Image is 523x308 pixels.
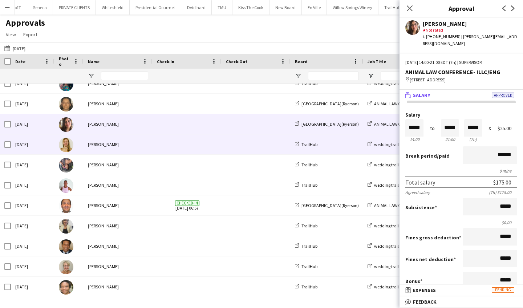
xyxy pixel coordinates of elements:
div: $0.00 [405,220,517,225]
div: [DATE] [11,195,54,215]
div: [PERSON_NAME] [84,216,153,236]
a: wedding trail hub [368,162,407,167]
span: Check-In [157,59,174,64]
span: wedding trail hub [374,142,407,147]
span: TrailHub [301,142,317,147]
a: Export [20,30,40,39]
button: Open Filter Menu [368,73,374,79]
span: TrailHub [301,223,317,228]
label: Bonus [405,278,422,284]
a: TrailHub [295,81,317,86]
button: PRIVATE CLIENTS [53,0,96,15]
a: TrailHub [295,142,317,147]
span: Name [88,59,100,64]
span: View [6,31,16,38]
div: [PERSON_NAME] [84,114,153,134]
div: [PERSON_NAME] [84,134,153,154]
input: Job Title Filter Input [381,72,431,80]
img: Christine Rieck [59,260,73,274]
span: Photo [59,56,70,67]
button: New Board [269,0,302,15]
label: Subsistence [405,204,437,211]
div: [PERSON_NAME] [84,175,153,195]
div: $25.00 [498,126,517,131]
div: Total salary [405,179,435,186]
a: TrailHub [295,162,317,167]
div: ANIMAL LAW CONFERENCE- ILLC/ENG [405,69,517,75]
a: TrailHub [295,182,317,188]
div: t. [PHONE_NUMBER] | [PERSON_NAME][EMAIL_ADDRESS][DOMAIN_NAME] [423,33,517,46]
span: Pending [492,287,514,293]
a: wedding trail hub [368,264,407,269]
div: (7h) $175.00 [489,190,517,195]
span: [GEOGRAPHIC_DATA](Ryerson) [301,101,359,106]
div: [PERSON_NAME] [84,195,153,215]
img: Aizlann Rieck [59,138,73,152]
img: Antonella T. Almeida [59,117,73,132]
span: TrailHub [301,182,317,188]
button: Seneca [27,0,53,15]
a: TrailHub [295,223,317,228]
mat-expansion-panel-header: SalaryApproved [400,90,523,101]
span: wedding trail hub [374,264,407,269]
span: Export [23,31,37,38]
mat-expansion-panel-header: ExpensesPending [400,285,523,296]
button: Presidential Gourmet [130,0,181,15]
input: Name Filter Input [101,72,148,80]
div: X [488,126,491,131]
span: ANIMAL LAW CONFERENCE- ILLC/ENG [374,121,443,127]
div: 21:00 [441,137,459,142]
span: Checked-in [175,200,199,206]
div: [DATE] [11,175,54,195]
div: [STREET_ADDRESS] [405,77,517,83]
div: [DATE] [11,155,54,175]
button: TMU [212,0,232,15]
div: [DATE] [11,256,54,276]
img: Mihana Sivakumar [59,158,73,173]
span: Date [15,59,25,64]
img: Maira Garcia [59,219,73,234]
a: wedding trail hub [368,223,407,228]
span: Salary [413,92,430,98]
img: Vicky Stimac [59,178,73,193]
a: wedding trail hub [368,142,407,147]
div: [DATE] [11,94,54,114]
a: ANIMAL LAW CONFERENCE- ILLC/ENG [368,121,443,127]
div: [DATE] [11,216,54,236]
div: [PERSON_NAME] [84,277,153,297]
h3: Approval [400,4,523,13]
div: to [430,126,435,131]
img: Stephen Dixon [59,239,73,254]
a: [GEOGRAPHIC_DATA](Ryerson) [295,121,359,127]
mat-expansion-panel-header: Feedback [400,296,523,307]
div: [DATE] 14:00-21:00 EDT (7h) | SUPERVISOR [405,59,517,66]
button: Willow Springs Winery [327,0,378,15]
span: wedding trail hub [374,284,407,289]
div: Agreed salary [405,190,430,195]
div: [PERSON_NAME] [84,256,153,276]
span: TrailHub [301,243,317,249]
div: $175.00 [493,179,511,186]
button: Open Filter Menu [295,73,301,79]
span: [DATE] 06:57 [157,195,217,215]
a: ANIMAL LAW CONFERENCE- ILLC/ENG [368,101,443,106]
label: Fines gross deduction [405,234,461,241]
input: Board Filter Input [308,72,359,80]
div: [PERSON_NAME] [84,236,153,256]
span: wedding trail hub [374,182,407,188]
label: Fines net deduction [405,256,456,263]
a: TrailHub [295,243,317,249]
div: [PERSON_NAME] [84,94,153,114]
span: Feedback [413,299,437,305]
img: Claudia Forero [59,97,73,112]
a: wedding trail hub [368,243,407,249]
span: TrailHub [301,264,317,269]
a: View [3,30,19,39]
div: [DATE] [11,277,54,297]
div: [DATE] [11,134,54,154]
button: En Ville [302,0,327,15]
div: 14:00 [405,137,423,142]
span: Approved [492,93,514,98]
span: Board [295,59,308,64]
span: wedding trail hub [374,162,407,167]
